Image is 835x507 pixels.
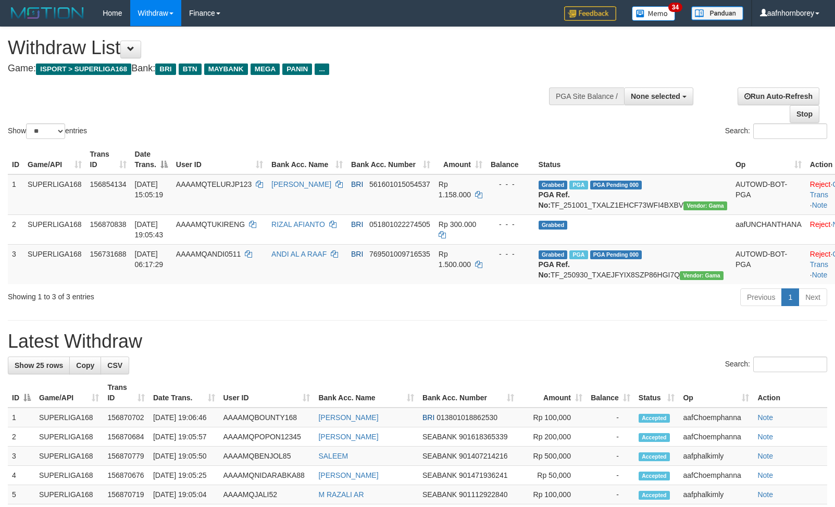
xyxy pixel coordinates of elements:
span: Copy 901471936241 to clipboard [459,471,507,479]
td: 3 [8,244,23,284]
a: 1 [781,288,799,306]
span: BRI [155,64,176,75]
input: Search: [753,123,827,139]
span: CSV [107,361,122,370]
td: - [587,408,634,427]
img: Feedback.jpg [564,6,616,21]
th: Balance [487,145,534,174]
td: aafChoemphanna [679,427,753,447]
td: aafphalkimly [679,447,753,466]
a: Note [812,271,828,279]
span: ... [315,64,329,75]
span: Accepted [639,452,670,461]
th: Amount: activate to sort column ascending [518,378,587,408]
span: Copy 769501009716535 to clipboard [369,250,430,258]
a: ANDI AL A RAAF [271,250,327,258]
div: - - - [491,249,530,259]
td: SUPERLIGA168 [23,174,86,215]
img: Button%20Memo.svg [632,6,676,21]
th: Op: activate to sort column ascending [679,378,753,408]
td: SUPERLIGA168 [35,447,103,466]
span: None selected [631,92,680,100]
th: Op: activate to sort column ascending [731,145,806,174]
td: 156870684 [103,427,149,447]
td: 156870676 [103,466,149,485]
th: Bank Acc. Name: activate to sort column ascending [267,145,347,174]
a: Note [757,452,773,460]
span: Accepted [639,491,670,500]
a: Reject [810,250,831,258]
th: Bank Acc. Name: activate to sort column ascending [314,378,418,408]
th: User ID: activate to sort column ascending [172,145,267,174]
img: panduan.png [691,6,743,20]
span: BRI [351,180,363,188]
span: Rp 1.158.000 [439,180,471,199]
td: - [587,427,634,447]
span: Vendor URL: https://trx31.1velocity.biz [680,271,724,280]
div: - - - [491,219,530,230]
a: Run Auto-Refresh [738,87,819,105]
td: 2 [8,427,35,447]
span: Copy [76,361,94,370]
a: Reject [810,180,831,188]
td: AAAAMQPOPON12345 [219,427,315,447]
span: SEABANK [422,452,457,460]
span: Grabbed [539,221,568,230]
label: Show entries [8,123,87,139]
a: Note [757,490,773,499]
td: [DATE] 19:05:25 [149,466,219,485]
td: Rp 100,000 [518,485,587,504]
td: TF_250930_TXAEJFYIX8SZP86HGI7Q [534,244,731,284]
td: AUTOWD-BOT-PGA [731,174,806,215]
td: SUPERLIGA168 [35,408,103,427]
td: aafChoemphanna [679,408,753,427]
span: MEGA [251,64,280,75]
span: Marked by aafromsomean [569,250,588,259]
th: Status [534,145,731,174]
span: Grabbed [539,181,568,189]
th: Date Trans.: activate to sort column ascending [149,378,219,408]
td: AAAAMQNIDARABKA88 [219,466,315,485]
th: Status: activate to sort column ascending [634,378,679,408]
a: Next [799,288,827,306]
th: Game/API: activate to sort column ascending [35,378,103,408]
span: PANIN [282,64,312,75]
a: [PERSON_NAME] [318,433,378,441]
th: Game/API: activate to sort column ascending [23,145,86,174]
th: Date Trans.: activate to sort column descending [131,145,172,174]
td: AUTOWD-BOT-PGA [731,244,806,284]
th: Trans ID: activate to sort column ascending [86,145,131,174]
a: Copy [69,357,101,374]
button: None selected [624,87,693,105]
td: TF_251001_TXALZ1EHCF73WFI4BXBV [534,174,731,215]
a: [PERSON_NAME] [318,413,378,422]
h4: Game: Bank: [8,64,546,74]
td: 1 [8,408,35,427]
div: PGA Site Balance / [549,87,624,105]
a: Reject [810,220,831,229]
td: - [587,447,634,466]
b: PGA Ref. No: [539,191,570,209]
span: [DATE] 19:05:43 [135,220,164,239]
span: SEABANK [422,471,457,479]
td: Rp 100,000 [518,408,587,427]
a: Note [757,413,773,422]
div: - - - [491,179,530,189]
span: Vendor URL: https://trx31.1velocity.biz [683,201,727,210]
td: aafChoemphanna [679,466,753,485]
td: [DATE] 19:05:57 [149,427,219,447]
th: Bank Acc. Number: activate to sort column ascending [347,145,434,174]
img: MOTION_logo.png [8,5,87,21]
th: ID: activate to sort column descending [8,378,35,408]
span: Grabbed [539,250,568,259]
td: - [587,485,634,504]
th: User ID: activate to sort column ascending [219,378,315,408]
td: 2 [8,214,23,244]
span: 156854134 [90,180,127,188]
a: Note [757,433,773,441]
td: AAAAMQJALI52 [219,485,315,504]
td: 5 [8,485,35,504]
b: PGA Ref. No: [539,260,570,279]
label: Search: [725,123,827,139]
td: Rp 200,000 [518,427,587,447]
